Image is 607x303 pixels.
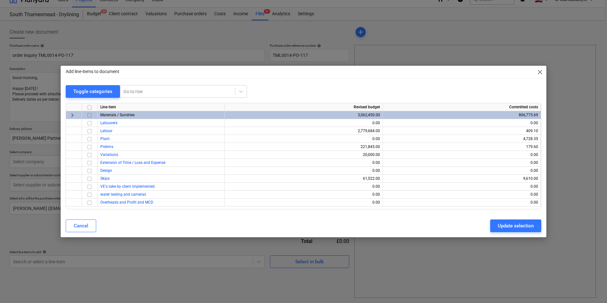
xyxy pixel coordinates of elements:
[100,200,153,205] a: Overheads and Profit and MCD
[385,143,538,151] div: 179.60
[385,175,538,183] div: 9,610.00
[385,127,538,135] div: 409.10
[383,103,541,111] div: Committed costs
[100,152,118,157] a: Variations
[227,159,380,167] div: 0.00
[385,119,538,127] div: 0.00
[227,167,380,175] div: 0.00
[385,191,538,199] div: 0.00
[498,222,534,230] div: Update selection
[227,127,380,135] div: 2,779,684.00
[66,85,120,98] button: Toggle categories
[227,199,380,206] div: 0.00
[100,160,165,165] a: Extension of Time / Loss and Expense
[100,113,135,117] span: Materials / Sundries
[385,151,538,159] div: 0.00
[385,111,538,119] div: 806,775.69
[100,192,146,197] a: water testing and cameras
[227,135,380,143] div: 0.00
[98,103,225,111] div: Line-item
[385,159,538,167] div: 0.00
[100,145,113,149] a: Prelims
[100,137,110,141] a: Plant
[74,222,88,230] div: Cancel
[100,176,110,181] a: Skips
[385,199,538,206] div: 0.00
[385,167,538,175] div: 0.00
[227,191,380,199] div: 0.00
[66,68,119,75] p: Add line-items to document
[490,219,541,232] button: Update selection
[227,175,380,183] div: 61,522.00
[227,151,380,159] div: 20,000.00
[227,183,380,191] div: 0.00
[385,135,538,143] div: 4,728.35
[69,111,76,119] span: keyboard_arrow_right
[66,219,96,232] button: Cancel
[100,168,112,173] a: Design
[227,119,380,127] div: 0.00
[73,87,112,96] div: Toggle categories
[100,121,117,125] a: Labourers
[227,143,380,151] div: 221,845.00
[227,111,380,119] div: 3,062,450.00
[536,68,544,76] span: close
[385,183,538,191] div: 0.00
[225,103,383,111] div: Revised budget
[100,184,155,189] a: VE's take by client implemented
[100,129,112,133] a: Labour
